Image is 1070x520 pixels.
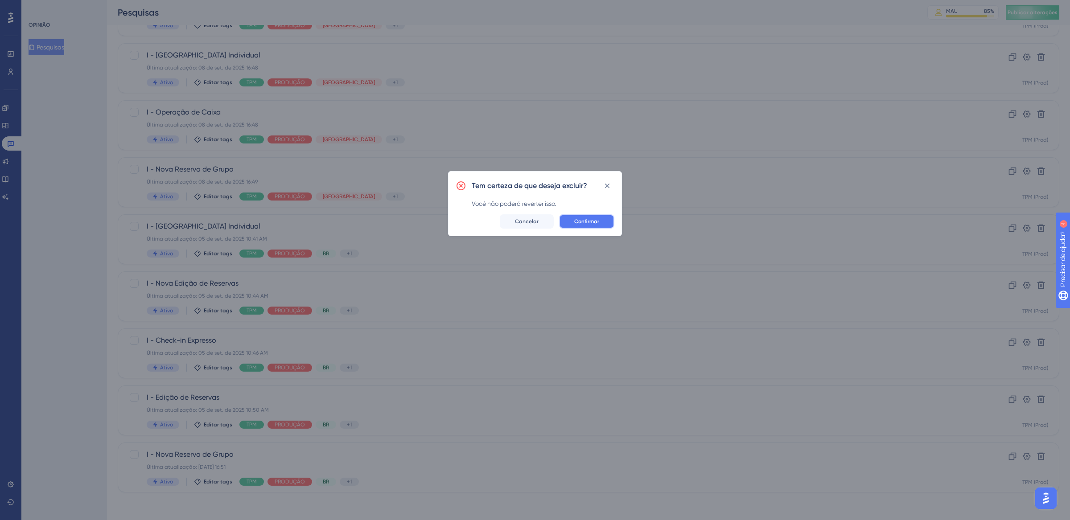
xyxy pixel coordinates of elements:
[21,4,77,11] font: Precisar de ajuda?
[83,5,86,10] font: 4
[472,181,587,190] font: Tem certeza de que deseja excluir?
[574,218,599,225] font: Confirmar
[515,218,539,225] font: Cancelar
[472,200,556,207] font: Você não poderá reverter isso.
[1033,485,1059,512] iframe: Iniciador do Assistente de IA do UserGuiding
